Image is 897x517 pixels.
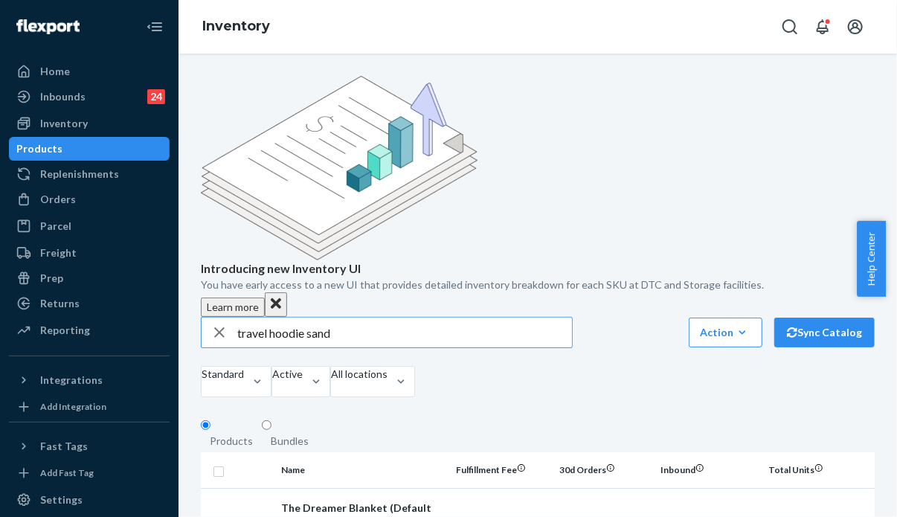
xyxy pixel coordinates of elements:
div: Replenishments [40,167,119,182]
button: Fast Tags [9,434,170,458]
div: Inbounds [40,89,86,104]
a: Freight [9,241,170,265]
th: Name [275,452,443,488]
input: Standard [202,382,203,396]
div: Standard [202,367,244,382]
div: Active [272,367,303,382]
div: Orders [40,192,76,207]
input: Products [201,420,210,430]
button: Open account menu [840,12,870,42]
div: Prep [40,271,63,286]
a: Products [9,137,170,161]
ol: breadcrumbs [190,5,282,48]
div: Integrations [40,373,103,388]
a: Returns [9,292,170,315]
a: Inventory [202,18,270,34]
div: Parcel [40,219,71,234]
th: Fulfillment Fee [443,452,532,488]
input: Bundles [262,420,271,430]
div: Products [16,141,62,156]
div: Action [700,325,751,340]
input: All locations [331,382,332,396]
div: Inventory [40,116,88,131]
p: Introducing new Inventory UI [201,260,875,277]
div: Home [40,64,70,79]
p: You have early access to a new UI that provides detailed inventory breakdown for each SKU at DTC ... [201,277,875,292]
a: Inbounds24 [9,85,170,109]
a: Settings [9,488,170,512]
img: Flexport logo [16,19,80,34]
a: Inventory [9,112,170,135]
div: Add Integration [40,400,106,413]
a: Prep [9,266,170,290]
input: Search inventory by name or sku [237,318,572,347]
button: Integrations [9,368,170,392]
th: Inbound [621,452,710,488]
a: Add Integration [9,398,170,416]
div: Freight [40,245,77,260]
div: Settings [40,492,83,507]
button: Sync Catalog [774,318,875,347]
button: Help Center [857,221,886,297]
div: Add Fast Tag [40,466,94,479]
div: Bundles [271,434,309,449]
div: Fast Tags [40,439,88,454]
th: 30d Orders [532,452,621,488]
a: Orders [9,187,170,211]
div: All locations [331,367,388,382]
div: Returns [40,296,80,311]
button: Close [265,292,287,317]
th: Total Units [710,452,829,488]
a: Replenishments [9,162,170,186]
button: Learn more [201,298,265,317]
a: Add Fast Tag [9,464,170,482]
img: new-reports-banner-icon.82668bd98b6a51aee86340f2a7b77ae3.png [201,76,478,260]
a: Reporting [9,318,170,342]
a: Parcel [9,214,170,238]
button: Open Search Box [775,12,805,42]
div: Reporting [40,323,90,338]
button: Open notifications [808,12,837,42]
input: Active [272,382,274,396]
a: Home [9,60,170,83]
button: Action [689,318,762,347]
div: Products [210,434,253,449]
button: Close Navigation [140,12,170,42]
div: 24 [147,89,165,104]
